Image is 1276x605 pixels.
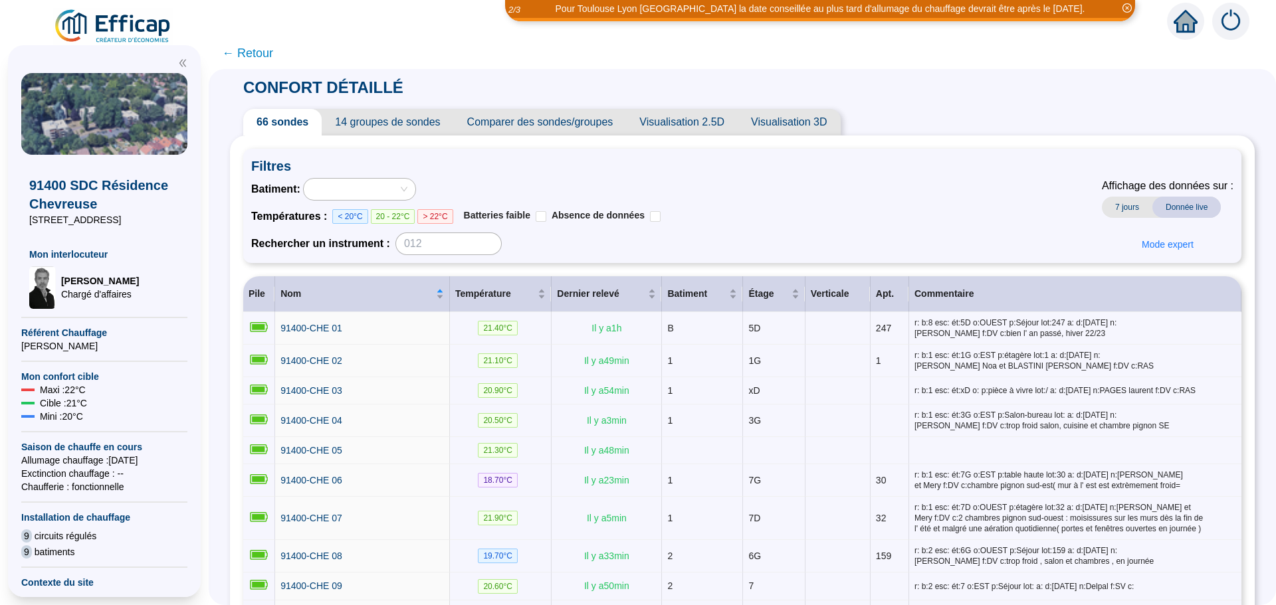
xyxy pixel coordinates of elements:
[914,410,1236,431] span: r: b:1 esc: ét:3G o:EST p:Salon-bureau lot: a: d:[DATE] n:[PERSON_NAME] f:DV c:trop froid salon, ...
[748,355,761,366] span: 1G
[29,213,179,226] span: [STREET_ADDRESS]
[667,385,673,396] span: 1
[1102,178,1233,194] span: Affichage des données sur :
[871,276,909,312] th: Apt.
[243,109,322,135] span: 66 sondes
[748,287,788,301] span: Étage
[280,385,342,396] span: 91400-CHE 03
[249,288,265,299] span: Pile
[280,321,342,335] a: 91400-CHE 01
[584,551,629,561] span: Il y a 33 min
[251,209,332,224] span: Températures :
[584,355,629,366] span: Il y a 49 min
[280,415,342,426] span: 91400-CHE 04
[280,579,342,593] a: 91400-CHE 09
[395,232,502,255] input: 012
[748,551,761,561] span: 6G
[280,580,342,591] span: 91400-CHE 09
[1174,9,1198,33] span: home
[280,549,342,563] a: 91400-CHE 08
[478,549,518,563] span: 19.70 °C
[21,467,187,480] span: Exctinction chauffage : --
[914,470,1236,491] span: r: b:1 esc: ét:7G o:EST p:table haute lot:30 a: d:[DATE] n:[PERSON_NAME] et Mery f:DV c:chambre p...
[21,440,187,454] span: Saison de chauffe en cours
[40,396,87,410] span: Cible : 21 °C
[478,353,518,368] span: 21.10 °C
[556,2,1085,16] div: Pour Toulouse Lyon [GEOGRAPHIC_DATA] la date conseillée au plus tard d'allumage du chauffage devr...
[280,354,342,368] a: 91400-CHE 02
[748,513,760,523] span: 7D
[584,385,629,396] span: Il y a 54 min
[1152,197,1221,218] span: Donnée live
[667,551,673,561] span: 2
[251,236,390,252] span: Rechercher un instrument :
[914,385,1236,396] span: r: b:1 esc: ét:xD o: p:pièce à vivre lot:/ a: d:[DATE] n:PAGES laurent f:DV c:RAS
[21,339,187,353] span: [PERSON_NAME]
[805,276,871,312] th: Verticale
[748,475,761,485] span: 7G
[280,444,342,458] a: 91400-CHE 05
[280,445,342,456] span: 91400-CHE 05
[280,323,342,333] span: 91400-CHE 01
[417,209,453,224] span: > 22°C
[587,513,627,523] span: Il y a 5 min
[478,383,518,398] span: 20.90 °C
[21,326,187,339] span: Référent Chauffage
[738,109,840,135] span: Visualisation 3D
[280,511,342,525] a: 91400-CHE 07
[914,317,1236,339] span: r: b:8 esc: ét:5D o:OUEST p:Séjour lot:247 a: d:[DATE] n:[PERSON_NAME] f:DV c:bien l' an passé, h...
[280,384,342,398] a: 91400-CHE 03
[454,109,627,135] span: Comparer des sondes/groupes
[21,545,32,559] span: 9
[61,288,139,301] span: Chargé d'affaires
[280,551,342,561] span: 91400-CHE 08
[280,355,342,366] span: 91400-CHE 02
[667,415,673,426] span: 1
[275,276,450,312] th: Nom
[53,8,173,45] img: efficap energie logo
[478,413,518,428] span: 20.50 °C
[478,511,518,525] span: 21.90 °C
[909,276,1241,312] th: Commentaire
[251,181,300,197] span: Batiment :
[21,576,187,589] span: Contexte du site
[626,109,738,135] span: Visualisation 2.5D
[61,274,139,288] span: [PERSON_NAME]
[40,383,86,396] span: Maxi : 22 °C
[667,513,673,523] span: 1
[21,529,32,543] span: 9
[478,579,518,594] span: 20.60 °C
[222,44,273,62] span: ← Retour
[876,475,887,485] span: 30
[35,529,96,543] span: circuits régulés
[667,580,673,591] span: 2
[40,410,83,423] span: Mini : 20 °C
[1212,3,1249,40] img: alerts
[251,157,1233,175] span: Filtres
[667,323,673,333] span: B
[552,210,645,220] span: Absence de données
[591,323,621,333] span: Il y a 1 h
[667,287,726,301] span: Batiment
[478,321,518,335] span: 21.40 °C
[29,248,179,261] span: Mon interlocuteur
[584,580,629,591] span: Il y a 50 min
[667,475,673,485] span: 1
[332,209,368,224] span: < 20°C
[478,443,518,458] span: 21.30 °C
[584,475,629,485] span: Il y a 23 min
[662,276,743,312] th: Batiment
[280,414,342,428] a: 91400-CHE 04
[29,266,56,309] img: Chargé d'affaires
[322,109,453,135] span: 14 groupes de sondes
[178,58,187,68] span: double-left
[876,355,881,366] span: 1
[1122,3,1132,13] span: close-circle
[1102,197,1152,218] span: 7 jours
[748,415,761,426] span: 3G
[667,355,673,366] span: 1
[748,385,760,396] span: xD
[876,513,887,523] span: 32
[21,454,187,467] span: Allumage chauffage : [DATE]
[29,176,179,213] span: 91400 SDC Résidence Chevreuse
